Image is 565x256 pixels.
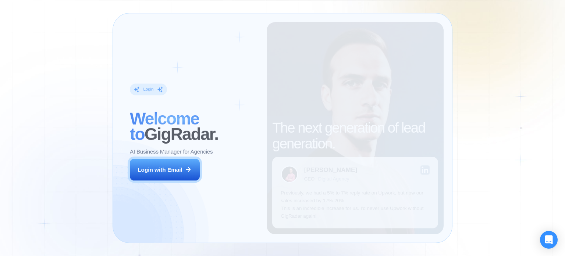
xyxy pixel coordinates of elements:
span: Welcome to [130,109,199,144]
h2: ‍ GigRadar. [130,111,258,142]
button: Login with Email [130,159,200,181]
div: [PERSON_NAME] [304,167,357,173]
div: Login with Email [138,166,182,173]
div: CEO [304,176,315,182]
h2: The next generation of lead generation. [272,120,438,151]
div: Open Intercom Messenger [540,231,558,249]
div: Digital Agency [318,176,349,182]
p: Previously, we had a 5% to 7% reply rate on Upwork, but now our sales increased by 17%-20%. This ... [281,189,430,220]
p: AI Business Manager for Agencies [130,148,213,155]
div: Login [143,87,153,92]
